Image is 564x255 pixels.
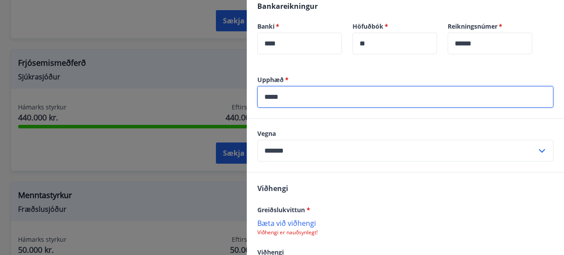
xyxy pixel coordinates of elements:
[257,86,553,108] div: Upphæð
[257,1,318,11] span: Bankareikningur
[448,22,532,31] label: Reikningsnúmer
[257,229,553,236] p: Viðhengi er nauðsynlegt!
[257,129,553,138] label: Vegna
[257,22,342,31] label: Banki
[257,218,553,227] p: Bæta við viðhengi
[257,206,310,214] span: Greiðslukvittun
[257,184,288,193] span: Viðhengi
[352,22,437,31] label: Höfuðbók
[257,75,553,84] label: Upphæð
